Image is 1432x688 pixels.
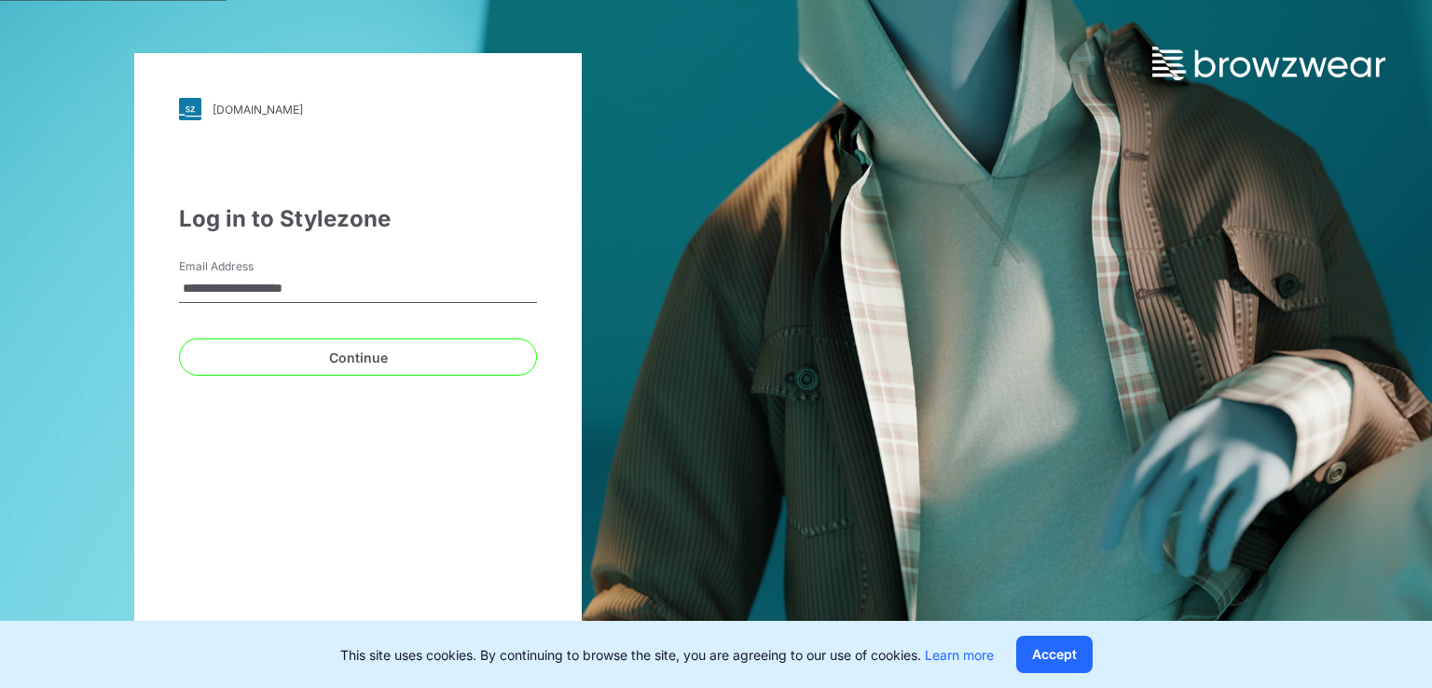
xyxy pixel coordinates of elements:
[179,202,537,236] div: Log in to Stylezone
[340,645,994,665] p: This site uses cookies. By continuing to browse the site, you are agreeing to our use of cookies.
[179,258,310,275] label: Email Address
[179,338,537,376] button: Continue
[213,103,303,117] div: [DOMAIN_NAME]
[1016,636,1093,673] button: Accept
[1152,47,1385,80] img: browzwear-logo.73288ffb.svg
[179,98,201,120] img: svg+xml;base64,PHN2ZyB3aWR0aD0iMjgiIGhlaWdodD0iMjgiIHZpZXdCb3g9IjAgMCAyOCAyOCIgZmlsbD0ibm9uZSIgeG...
[925,647,994,663] a: Learn more
[179,98,537,120] a: [DOMAIN_NAME]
